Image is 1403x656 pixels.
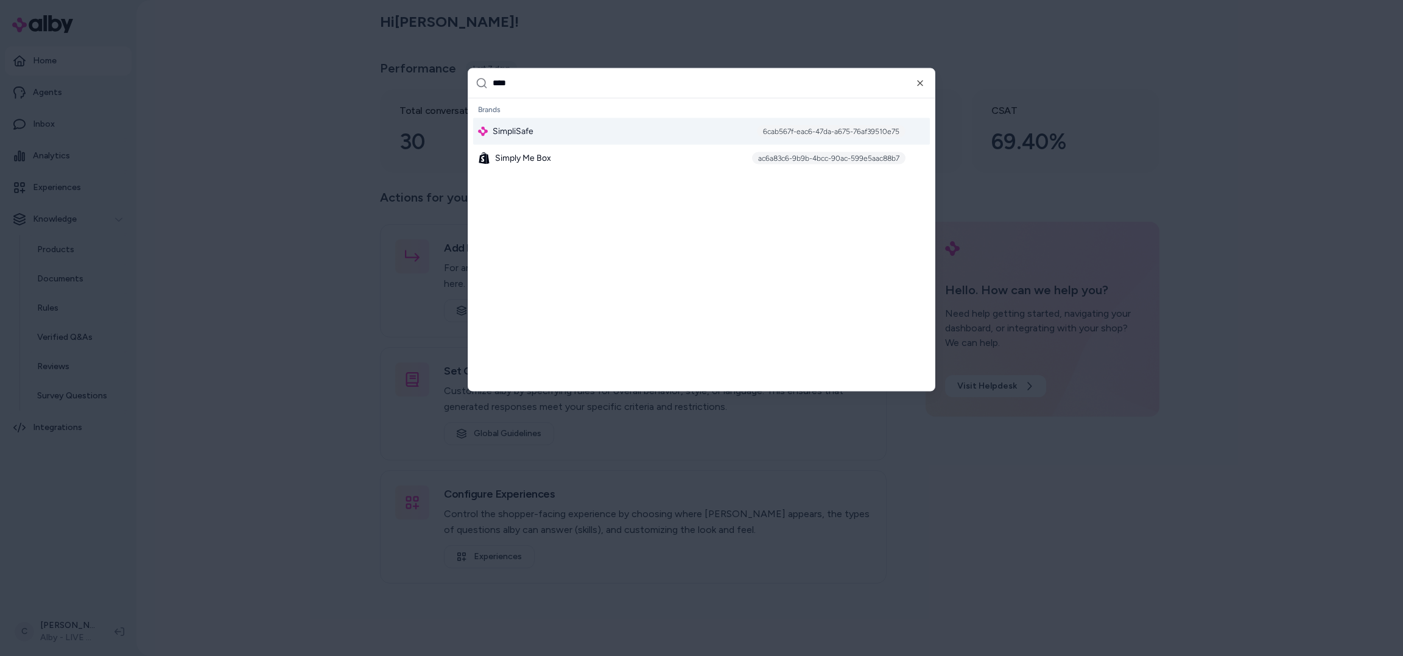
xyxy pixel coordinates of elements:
div: ac6a83c6-9b9b-4bcc-90ac-599e5aac88b7 [752,152,905,164]
span: Simply Me Box [495,152,551,164]
div: 6cab567f-eac6-47da-a675-76af39510e75 [757,125,905,137]
span: SimpliSafe [493,125,533,137]
div: Brands [473,101,930,118]
img: alby Logo [478,127,488,136]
